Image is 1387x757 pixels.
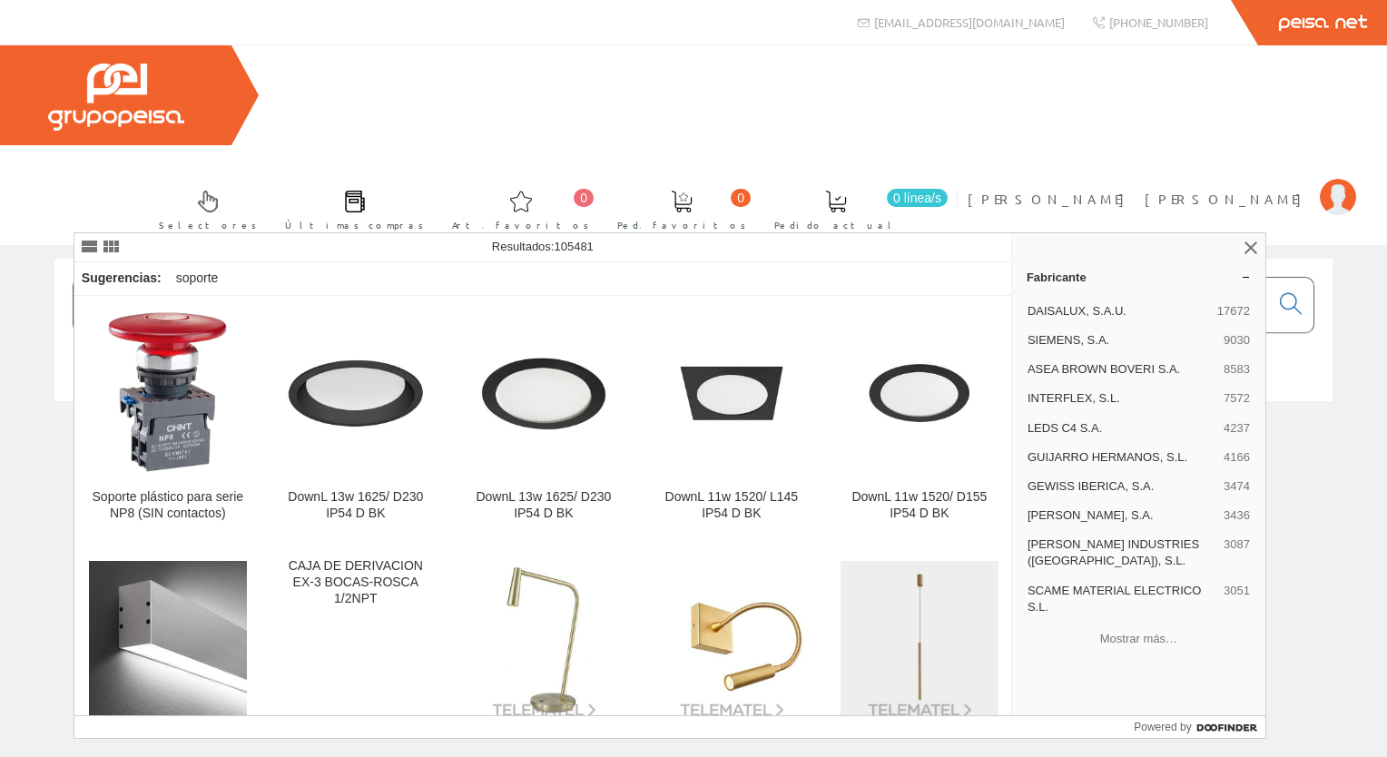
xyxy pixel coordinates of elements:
[169,262,226,295] div: soporte
[285,216,424,234] span: Últimas compras
[465,561,623,719] img: Portatil Gamma 1 X LED 2.2W 2700K oro satinado
[1012,262,1265,291] a: Fabricante
[89,561,247,719] img: Acc. de instalación ULA16DN. Acabado: Negro. ULine.
[574,189,594,207] span: 0
[1028,420,1216,437] span: LEDS C4 S.A.
[1224,390,1250,407] span: 7572
[1224,332,1250,349] span: 9030
[554,240,593,253] span: 105481
[1134,716,1265,738] a: Powered by
[74,266,165,291] div: Sugerencias:
[1224,420,1250,437] span: 4237
[492,240,594,253] span: Resultados:
[1028,332,1216,349] span: SIEMENS, S.A.
[841,489,998,522] div: DownL 11w 1520/ D155 IP54 D BK
[1028,303,1210,320] span: DAISALUX, S.A.U.
[74,297,261,543] a: Soporte plástico para serie NP8 (SIN contactos) Soporte plástico para serie NP8 (SIN contactos)
[653,561,811,719] img: Aplique Tip 1 X LED 2,2W oro satinado
[141,175,266,241] a: Selectores
[774,216,898,234] span: Pedido actual
[874,15,1065,30] span: [EMAIL_ADDRESS][DOMAIN_NAME]
[1109,15,1208,30] span: [PHONE_NUMBER]
[653,314,811,472] img: DownL 11w 1520/ L145 IP54 D BK
[106,311,230,475] img: Soporte plástico para serie NP8 (SIN contactos)
[1224,478,1250,495] span: 3474
[465,489,623,522] div: DownL 13w 1625/ D230 IP54 D BK
[89,489,247,522] div: Soporte plástico para serie NP8 (SIN contactos)
[54,424,1333,439] div: © Grupo Peisa
[1028,583,1216,615] span: SCAME MATERIAL ELECTRICO S.L.
[450,297,637,543] a: DownL 13w 1625/ D230 IP54 D BK DownL 13w 1625/ D230 IP54 D BK
[826,297,1013,543] a: DownL 11w 1520/ D155 IP54 D BK DownL 11w 1520/ D155 IP54 D BK
[267,175,433,241] a: Últimas compras
[48,64,184,131] img: Grupo Peisa
[1028,361,1216,378] span: ASEA BROWN BOVERI S.A.
[968,190,1311,208] span: [PERSON_NAME] [PERSON_NAME]
[968,175,1356,192] a: [PERSON_NAME] [PERSON_NAME]
[1224,583,1250,615] span: 3051
[1028,390,1216,407] span: INTERFLEX, S.L.
[731,189,751,207] span: 0
[841,314,998,472] img: DownL 11w 1520/ D155 IP54 D BK
[1028,478,1216,495] span: GEWISS IBERICA, S.A.
[1028,449,1216,466] span: GUIJARRO HERMANOS, S.L.
[1224,507,1250,524] span: 3436
[1019,624,1258,654] button: Mostrar más…
[262,297,449,543] a: DownL 13w 1625/ D230 IP54 D BK DownL 13w 1625/ D230 IP54 D BK
[1224,361,1250,378] span: 8583
[1028,507,1216,524] span: [PERSON_NAME], S.A.
[1134,719,1191,735] span: Powered by
[159,216,257,234] span: Selectores
[465,314,623,472] img: DownL 13w 1625/ D230 IP54 D BK
[887,189,948,207] span: 0 línea/s
[1028,536,1216,569] span: [PERSON_NAME] INDUSTRIES ([GEOGRAPHIC_DATA]), S.L.
[1217,303,1250,320] span: 17672
[617,216,746,234] span: Ped. favoritos
[452,216,589,234] span: Art. favoritos
[277,314,435,472] img: DownL 13w 1625/ D230 IP54 D BK
[638,297,825,543] a: DownL 11w 1520/ L145 IP54 D BK DownL 11w 1520/ L145 IP54 D BK
[1224,536,1250,569] span: 3087
[1224,449,1250,466] span: 4166
[277,558,435,607] div: CAJA DE DERIVACION EX-3 BOCAS-ROSCA 1/2NPT
[277,489,435,522] div: DownL 13w 1625/ D230 IP54 D BK
[653,489,811,522] div: DownL 11w 1520/ L145 IP54 D BK
[841,561,998,719] img: Stylus Recessed 600mm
